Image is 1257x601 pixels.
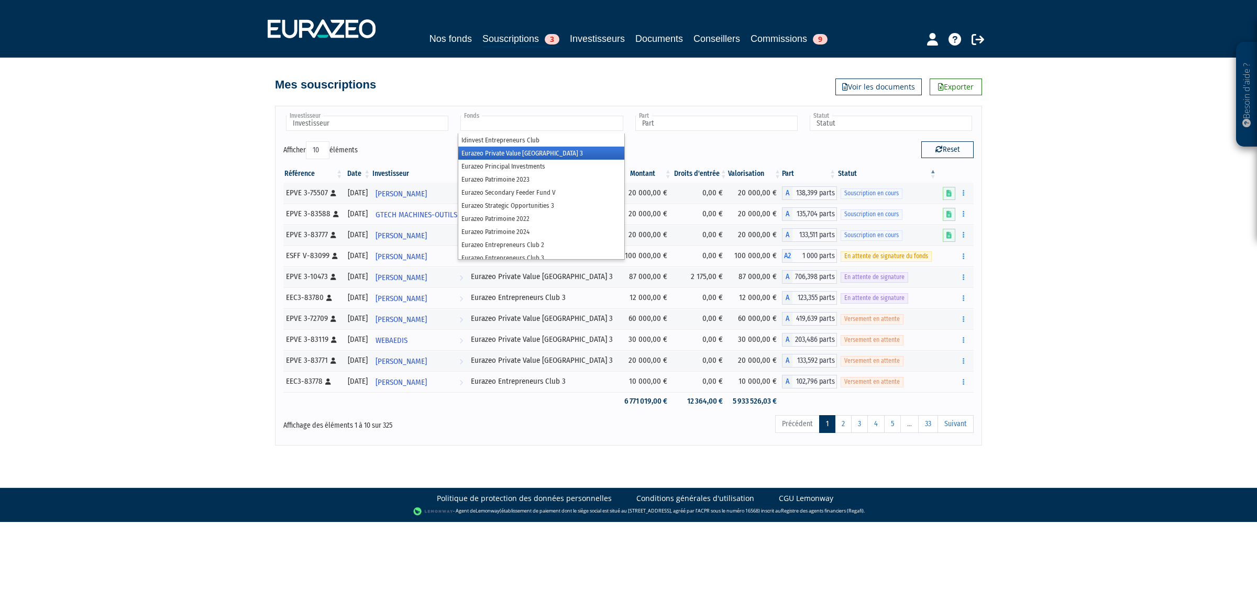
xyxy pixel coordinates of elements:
a: 3 [851,415,868,433]
span: 203,486 parts [792,333,837,347]
td: 100 000,00 € [620,246,672,266]
i: Voir l'investisseur [459,331,463,350]
div: EPVE 3-83771 [286,355,340,366]
th: Date: activer pour trier la colonne par ordre croissant [344,165,371,183]
li: Eurazeo Private Value [GEOGRAPHIC_DATA] 3 [458,147,624,160]
span: 9 [813,34,828,44]
div: Eurazeo Private Value [GEOGRAPHIC_DATA] 3 [471,334,616,345]
div: EPVE 3-83119 [286,334,340,345]
span: [PERSON_NAME] [376,310,427,329]
div: Eurazeo Private Value [GEOGRAPHIC_DATA] 3 [471,355,616,366]
td: 0,00 € [672,183,728,204]
span: En attente de signature du fonds [841,251,932,261]
td: 0,00 € [672,329,728,350]
a: [PERSON_NAME] [371,183,467,204]
div: A - Eurazeo Private Value Europe 3 [782,312,837,326]
td: 20 000,00 € [620,225,672,246]
td: 12 000,00 € [728,287,782,308]
i: [Français] Personne physique [331,337,337,343]
li: Idinvest Entrepreneurs Club [458,133,624,147]
div: A2 - Eurazeo Secondary Feeder Fund V [782,249,837,263]
a: Lemonway [476,507,500,514]
span: [PERSON_NAME] [376,352,427,371]
th: Statut : activer pour trier la colonne par ordre d&eacute;croissant [837,165,938,183]
a: Conditions générales d'utilisation [636,493,754,504]
span: A [782,333,792,347]
i: Voir l'investisseur [459,268,463,287]
img: 1732889491-logotype_eurazeo_blanc_rvb.png [268,19,376,38]
i: [Français] Personne physique [330,190,336,196]
div: [DATE] [347,313,368,324]
div: Eurazeo Entrepreneurs Club 3 [471,292,616,303]
div: A - Eurazeo Private Value Europe 3 [782,228,837,242]
a: Nos fonds [429,31,472,46]
td: 5 933 526,03 € [728,392,782,410]
span: A [782,354,792,368]
span: [PERSON_NAME] [376,373,427,392]
span: [PERSON_NAME] [376,268,427,287]
span: A [782,375,792,388]
button: Reset [921,141,974,158]
div: A - Eurazeo Private Value Europe 3 [782,207,837,221]
span: 3 [545,34,559,44]
li: Eurazeo Patrimoine 2023 [458,173,624,186]
i: Voir l'investisseur [459,352,463,371]
span: A [782,207,792,221]
td: 60 000,00 € [620,308,672,329]
i: Voir l'investisseur [459,373,463,392]
div: A - Eurazeo Private Value Europe 3 [782,270,837,284]
div: [DATE] [347,334,368,345]
a: [PERSON_NAME] [371,266,467,287]
td: 10 000,00 € [728,371,782,392]
i: [Français] Personne physique [332,253,338,259]
li: Eurazeo Patrimoine 2022 [458,212,624,225]
a: 1 [819,415,835,433]
span: Souscription en cours [841,230,902,240]
td: 0,00 € [672,246,728,266]
td: 2 175,00 € [672,266,728,287]
a: GTECH MACHINES-OUTILS [371,204,467,225]
label: Afficher éléments [283,141,358,159]
div: [DATE] [347,250,368,261]
div: A - Eurazeo Private Value Europe 3 [782,354,837,368]
span: Versement en attente [841,377,903,387]
td: 87 000,00 € [620,266,672,287]
td: 60 000,00 € [728,308,782,329]
span: Souscription en cours [841,209,902,219]
span: 133,511 parts [792,228,837,242]
div: EPVE 3-75507 [286,187,340,198]
div: A - Eurazeo Entrepreneurs Club 3 [782,291,837,305]
div: [DATE] [347,187,368,198]
td: 20 000,00 € [728,204,782,225]
span: Versement en attente [841,335,903,345]
div: EEC3-83778 [286,376,340,387]
div: Eurazeo Private Value [GEOGRAPHIC_DATA] 3 [471,271,616,282]
div: [DATE] [347,208,368,219]
i: [Français] Personne physique [325,379,331,385]
div: EPVE 3-83588 [286,208,340,219]
span: Souscription en cours [841,188,902,198]
div: A - Eurazeo Private Value Europe 3 [782,333,837,347]
i: Voir l'investisseur [459,289,463,308]
i: [Français] Personne physique [330,274,336,280]
span: A [782,270,792,284]
td: 20 000,00 € [620,204,672,225]
span: A2 [782,249,792,263]
span: [PERSON_NAME] [376,289,427,308]
a: Commissions9 [751,31,828,46]
div: EPVE 3-72709 [286,313,340,324]
i: [Français] Personne physique [330,358,336,364]
li: Eurazeo Entrepreneurs Club 3 [458,251,624,264]
div: Eurazeo Entrepreneurs Club 3 [471,376,616,387]
div: EEC3-83780 [286,292,340,303]
td: 20 000,00 € [620,350,672,371]
a: Investisseurs [570,31,625,46]
th: Référence : activer pour trier la colonne par ordre croissant [283,165,344,183]
span: [PERSON_NAME] [376,184,427,204]
td: 0,00 € [672,350,728,371]
span: Versement en attente [841,356,903,366]
td: 100 000,00 € [728,246,782,266]
li: Eurazeo Principal Investments [458,160,624,173]
a: CGU Lemonway [779,493,833,504]
div: [DATE] [347,376,368,387]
